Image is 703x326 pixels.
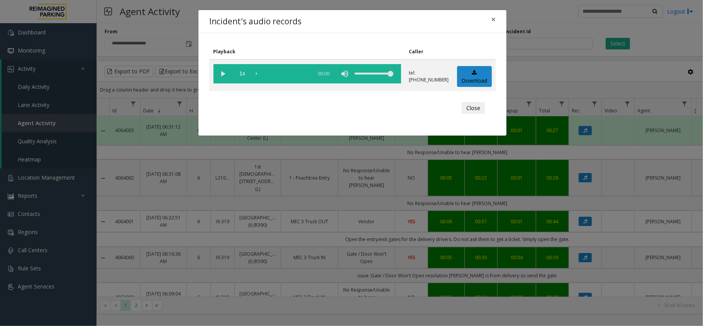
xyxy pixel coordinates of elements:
th: Caller [405,44,453,59]
span: × [491,14,496,25]
button: Close [462,102,485,114]
div: volume level [355,64,393,83]
th: Playback [209,44,405,59]
h4: Incident's audio records [209,15,302,28]
span: playback speed button [233,64,252,83]
div: scrub bar [256,64,308,83]
p: tel:[PHONE_NUMBER] [409,70,449,83]
a: Download [457,66,492,87]
button: Close [486,10,501,29]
